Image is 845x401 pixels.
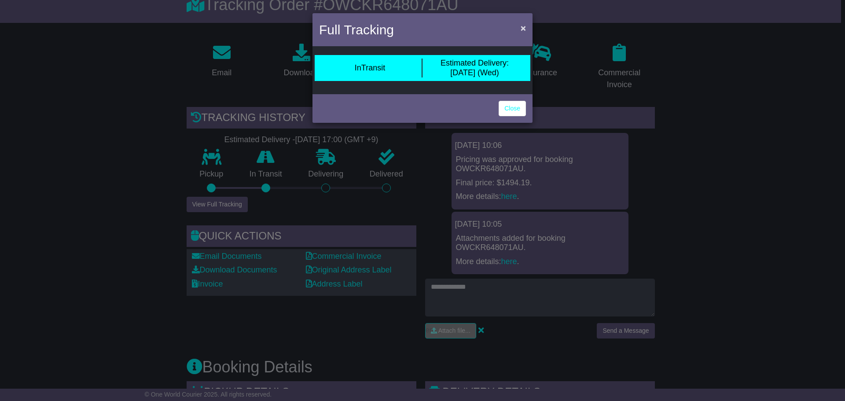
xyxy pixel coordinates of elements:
a: Close [499,101,526,116]
span: Estimated Delivery: [441,59,509,67]
h4: Full Tracking [319,20,394,40]
div: [DATE] (Wed) [441,59,509,77]
button: Close [516,19,530,37]
div: InTransit [355,63,385,73]
span: × [521,23,526,33]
